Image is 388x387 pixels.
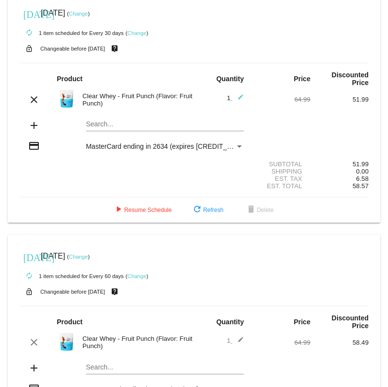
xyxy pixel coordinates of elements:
small: Changeable before [DATE] [40,289,105,295]
input: Search... [86,364,244,371]
mat-icon: edit [232,94,244,106]
span: Resume Schedule [113,207,172,213]
input: Search... [86,121,244,128]
mat-icon: clear [28,336,40,348]
a: Change [69,254,88,260]
div: 64.99 [252,339,310,346]
div: 58.49 [310,339,369,346]
span: 6.58 [356,175,369,182]
div: 51.99 [310,160,369,168]
mat-icon: delete [245,204,257,216]
small: ( ) [67,254,90,260]
strong: Product [57,318,83,326]
small: ( ) [126,273,149,279]
span: 1 [227,94,244,102]
div: Clear Whey - Fruit Punch (Flavor: Fruit Punch) [78,335,194,350]
img: Image-1-Carousel-Clear-Whey-Fruit-Punch.png [57,332,76,352]
mat-icon: credit_card [28,140,40,152]
div: Est. Tax [252,175,310,182]
strong: Product [57,75,83,83]
mat-icon: lock_open [23,42,35,55]
span: Delete [245,207,274,213]
strong: Discounted Price [332,71,369,87]
mat-icon: clear [28,94,40,106]
div: 64.99 [252,96,310,103]
div: Shipping [252,168,310,175]
mat-icon: edit [232,336,244,348]
strong: Discounted Price [332,314,369,330]
span: 0.00 [356,168,369,175]
span: 1 [227,337,244,344]
div: Subtotal [252,160,310,168]
mat-icon: add [28,362,40,374]
mat-icon: play_arrow [113,204,124,216]
small: 1 item scheduled for Every 30 days [19,30,124,36]
mat-icon: autorenew [23,270,35,282]
strong: Price [294,75,310,83]
mat-icon: add [28,120,40,131]
div: Clear Whey - Fruit Punch (Flavor: Fruit Punch) [78,92,194,107]
button: Refresh [184,201,231,219]
button: Resume Schedule [105,201,180,219]
small: ( ) [67,11,90,17]
small: Changeable before [DATE] [40,46,105,52]
mat-icon: [DATE] [23,251,35,263]
div: 51.99 [310,96,369,103]
mat-icon: [DATE] [23,8,35,19]
img: Image-1-Carousel-Clear-Whey-Fruit-Punch.png [57,89,76,108]
a: Change [127,30,146,36]
strong: Price [294,318,310,326]
span: 58.57 [353,182,369,190]
div: Est. Total [252,182,310,190]
span: MasterCard ending in 2634 (expires [CREDIT_CARD_DATA]) [86,142,271,150]
a: Change [127,273,146,279]
mat-select: Payment Method [86,142,244,150]
mat-icon: refresh [191,204,203,216]
mat-icon: live_help [109,42,120,55]
strong: Quantity [216,75,244,83]
mat-icon: autorenew [23,27,35,39]
a: Change [69,11,88,17]
mat-icon: live_help [109,285,120,298]
mat-icon: lock_open [23,285,35,298]
span: Refresh [191,207,223,213]
strong: Quantity [216,318,244,326]
button: Delete [237,201,282,219]
small: ( ) [126,30,149,36]
small: 1 item scheduled for Every 60 days [19,273,124,279]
